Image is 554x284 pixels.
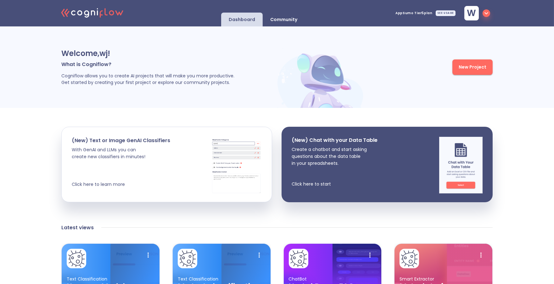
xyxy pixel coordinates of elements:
p: Welcome, wj ! [61,48,276,58]
div: SEE USAGE [436,10,456,16]
h4: Latest views [61,225,94,231]
span: AppSumo Tier5 plan [395,12,432,15]
p: Cogniflow allows you to create AI projects that will make you more productive. Get started by cre... [61,73,276,86]
span: New Project [459,63,486,71]
img: cards stack img [211,137,262,194]
img: card avatar [290,250,307,267]
button: w [459,4,493,22]
p: ChatBot [289,276,377,282]
p: What is Cogniflow? [61,61,276,68]
p: Smart Extractor [400,276,487,282]
span: w [467,9,476,18]
img: chat img [439,137,483,193]
p: Text Classification [178,276,266,282]
button: New Project [452,59,493,75]
img: card avatar [400,250,418,267]
p: (New) Text or Image GenAI Classifiers [72,137,170,144]
img: header robot [276,48,367,108]
p: Community [270,17,297,23]
img: card avatar [179,250,196,267]
p: Create a chatbot and start asking questions about the data table in your spreadsheets. Click here... [292,146,378,187]
img: card avatar [68,250,85,267]
p: (New) Chat with your Data Table [292,137,378,143]
p: Text Classification [67,276,154,282]
p: With GenAI and LLMs you can create new classifiers in minutes! Click here to learn more [72,146,170,188]
p: Dashboard [229,17,255,23]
